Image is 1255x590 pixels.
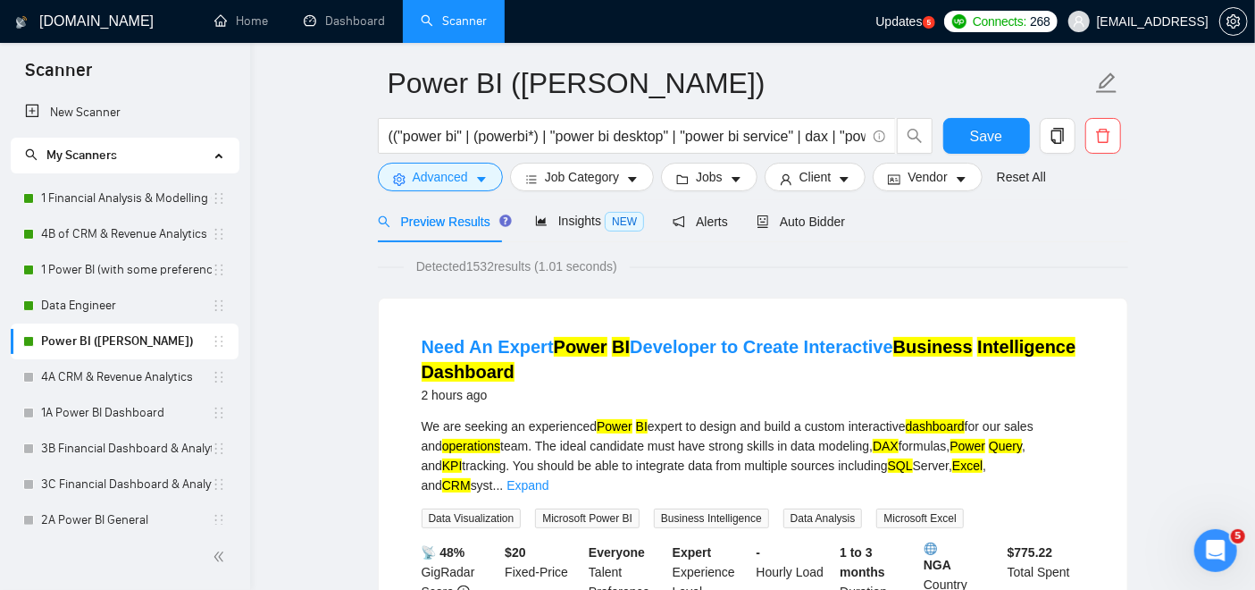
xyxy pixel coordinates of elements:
[535,509,640,528] span: Microsoft Power BI
[36,127,322,218] p: Hi [PERSON_NAME][EMAIL_ADDRESS] 👋
[212,263,226,277] span: holder
[955,173,967,186] span: caret-down
[41,324,212,359] a: Power BI ([PERSON_NAME])
[535,215,548,227] span: area-chart
[612,337,630,357] mark: BI
[11,324,238,359] li: Power BI (Dipankar)
[36,34,64,63] img: logo
[888,459,913,473] mark: SQL
[11,216,238,252] li: 4B of CRM & Revenue Analytics
[1219,14,1248,29] a: setting
[970,125,1002,147] span: Save
[25,148,38,161] span: search
[442,459,463,473] mark: KPI
[1073,15,1085,28] span: user
[997,167,1046,187] a: Reset All
[696,167,723,187] span: Jobs
[906,419,965,434] mark: dashboard
[11,431,238,467] li: 3B Financial Dashboard & Analytics
[838,173,850,186] span: caret-down
[148,470,210,483] span: Messages
[597,419,632,434] mark: Power
[757,545,761,560] b: -
[11,395,238,431] li: 1A Power BI Dashboard
[41,216,212,252] a: 4B of CRM & Revenue Analytics
[442,478,471,493] mark: CRM
[874,131,885,142] span: info-circle
[525,173,538,186] span: bars
[11,95,238,131] li: New Scanner
[873,163,982,191] button: idcardVendorcaret-down
[897,118,933,154] button: search
[673,215,685,228] span: notification
[1231,529,1245,544] span: 5
[422,417,1084,495] div: We are seeking an experienced expert to design and build a custom interactive for our sales and t...
[973,12,1026,31] span: Connects:
[378,163,503,191] button: settingAdvancedcaret-down
[783,509,863,528] span: Data Analysis
[605,212,644,232] span: NEW
[11,502,238,538] li: 2A Power BI General
[876,509,963,528] span: Microsoft Excel
[1194,529,1237,572] iframe: Intercom live chat
[952,14,966,29] img: upwork-logo.png
[18,374,339,442] div: Send us a messageWe typically reply in under a minute
[37,408,298,426] div: We typically reply in under a minute
[11,57,106,95] span: Scanner
[943,118,1030,154] button: Save
[41,502,212,538] a: 2A Power BI General
[757,215,769,228] span: robot
[11,181,238,216] li: 1 Financial Analysis & Modelling (Ashutosh)
[11,288,238,324] li: Data Engineer
[283,470,312,483] span: Help
[923,16,935,29] a: 5
[421,13,487,29] a: searchScanner
[952,459,983,473] mark: Excel
[1041,128,1075,144] span: copy
[873,439,899,453] mark: DAX
[1219,7,1248,36] button: setting
[212,370,226,384] span: holder
[19,298,339,364] div: Profile image for DimaHere you can find the detailed explanation for this new feature: ​Profile M...
[673,215,728,229] span: Alerts
[378,215,506,229] span: Preview Results
[213,29,248,64] img: Profile image for Sofiia
[37,313,72,349] img: Profile image for Dima
[1086,128,1120,144] span: delete
[757,215,845,229] span: Auto Bidder
[498,213,514,229] div: Tooltip anchor
[212,477,226,492] span: holder
[589,545,645,560] b: Everyone
[11,359,238,395] li: 4A CRM & Revenue Analytics
[925,543,937,555] img: 🌐
[422,509,522,528] span: Data Visualization
[626,173,639,186] span: caret-down
[247,29,282,64] img: Profile image for Nazar
[505,545,525,560] b: $ 20
[989,439,1022,453] mark: Query
[977,337,1075,357] mark: Intelligence
[661,163,757,191] button: folderJobscaret-down
[493,478,504,493] span: ...
[413,167,468,187] span: Advanced
[41,431,212,467] a: 3B Financial Dashboard & Analytics
[212,227,226,241] span: holder
[888,173,900,186] span: idcard
[79,331,113,350] div: Dima
[389,125,866,147] input: Search Freelance Jobs...
[213,548,230,566] span: double-left
[214,13,268,29] a: homeHome
[422,545,465,560] b: 📡 48%
[1095,72,1118,95] span: edit
[304,13,385,29] a: dashboardDashboard
[654,509,769,528] span: Business Intelligence
[422,337,1076,382] a: Need An ExpertPower BIDeveloper to Create InteractiveBusiness Intelligence Dashboard
[765,163,866,191] button: userClientcaret-down
[238,426,357,497] button: Help
[41,395,212,431] a: 1A Power BI Dashboard
[926,19,931,27] text: 5
[676,173,689,186] span: folder
[636,419,648,434] mark: BI
[780,173,792,186] span: user
[554,337,607,357] mark: Power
